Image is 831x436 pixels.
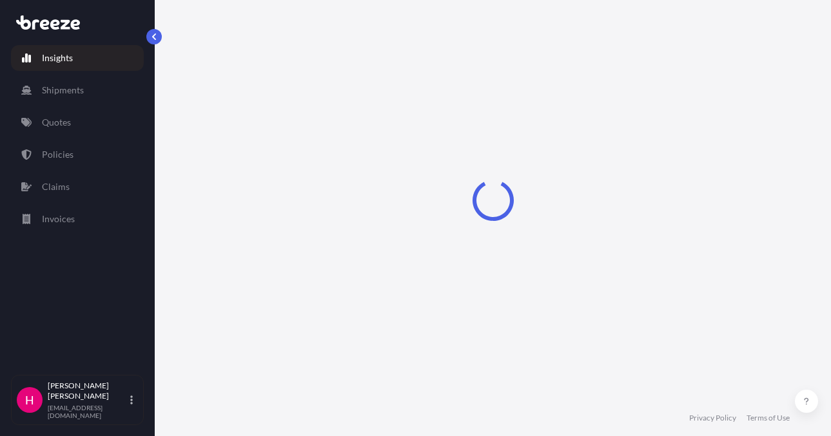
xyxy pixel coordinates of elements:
p: Invoices [42,213,75,225]
p: Insights [42,52,73,64]
p: Shipments [42,84,84,97]
a: Privacy Policy [689,413,736,423]
p: [EMAIL_ADDRESS][DOMAIN_NAME] [48,404,128,419]
span: H [25,393,34,406]
a: Invoices [11,206,144,232]
a: Shipments [11,77,144,103]
p: Claims [42,180,70,193]
a: Terms of Use [747,413,790,423]
p: Quotes [42,116,71,129]
a: Quotes [11,109,144,135]
p: Policies [42,148,73,161]
p: [PERSON_NAME] [PERSON_NAME] [48,381,128,401]
a: Insights [11,45,144,71]
a: Claims [11,174,144,200]
a: Policies [11,142,144,167]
